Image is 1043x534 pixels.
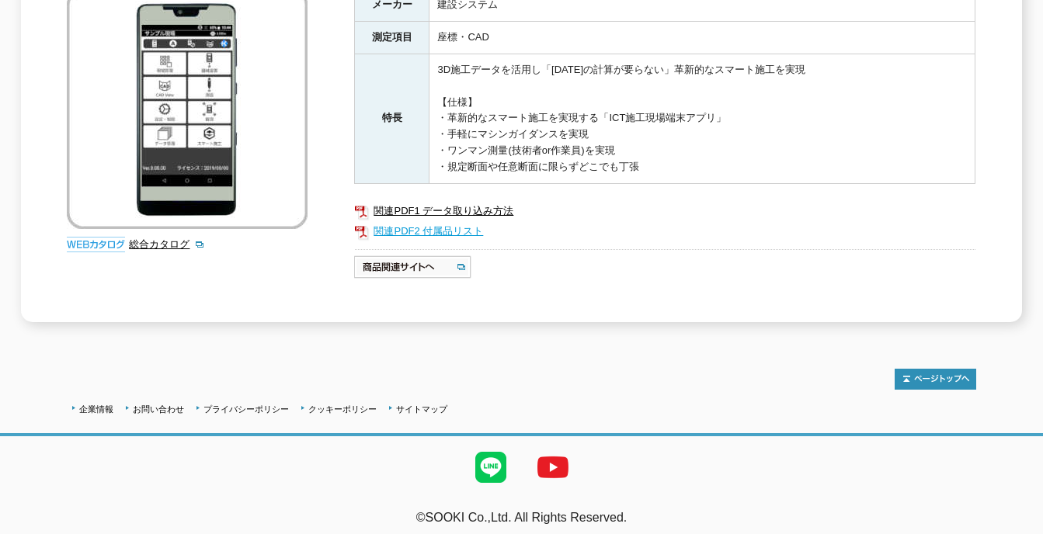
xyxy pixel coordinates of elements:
th: 測定項目 [355,22,429,54]
img: トップページへ [895,369,976,390]
a: 総合カタログ [129,238,205,250]
img: webカタログ [67,237,125,252]
a: お問い合わせ [133,404,184,414]
td: 座標・CAD [429,22,975,54]
a: プライバシーポリシー [203,404,289,414]
a: 関連PDF1 データ取り込み方法 [354,201,975,221]
a: サイトマップ [396,404,447,414]
img: YouTube [522,436,584,498]
a: クッキーポリシー [308,404,377,414]
a: 関連PDF2 付属品リスト [354,221,975,241]
a: 企業情報 [79,404,113,414]
th: 特長 [355,54,429,184]
img: LINE [460,436,522,498]
td: 3D施工データを活用し「[DATE]の計算が要らない」革新的なスマート施工を実現 【仕様】 ・革新的なスマート施工を実現する「ICT施工現場端末アプリ」 ・手軽にマシンガイダンスを実現 ・ワンマ... [429,54,975,184]
img: 商品関連サイトへ [354,255,473,279]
